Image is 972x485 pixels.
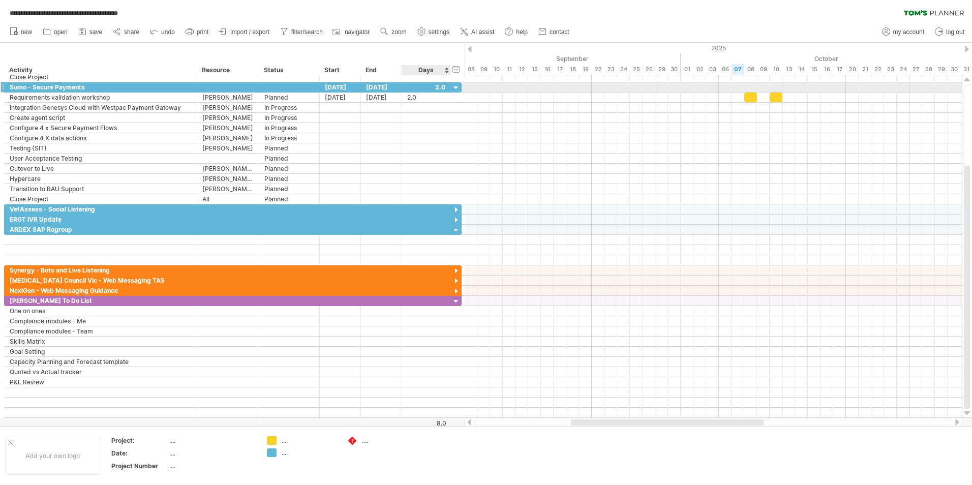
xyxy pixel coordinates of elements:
[770,64,782,75] div: Friday, 10 October 2025
[935,64,948,75] div: Wednesday, 29 October 2025
[871,64,884,75] div: Wednesday, 22 October 2025
[202,123,254,133] div: [PERSON_NAME]
[10,184,192,194] div: Transition to BAU Support
[10,103,192,112] div: Integration Genesys Cloud with Westpac Payment Gateway
[706,64,719,75] div: Friday, 3 October 2025
[10,337,192,346] div: Skills Matrix
[10,164,192,173] div: Cutover to Live
[378,25,409,39] a: zoom
[630,64,643,75] div: Thursday, 25 September 2025
[668,64,681,75] div: Tuesday, 30 September 2025
[9,65,191,75] div: Activity
[536,25,572,39] a: contact
[10,72,192,82] div: Close Project
[320,82,361,92] div: [DATE]
[10,194,192,204] div: Close Project
[10,377,192,387] div: P&L Review
[10,357,192,367] div: Capacity Planning and Forecast template
[324,65,355,75] div: Start
[757,64,770,75] div: Thursday, 9 October 2025
[10,154,192,163] div: User Acceptance Testing
[264,65,314,75] div: Status
[502,25,531,39] a: help
[202,174,254,184] div: [PERSON_NAME]/[PERSON_NAME]
[320,93,361,102] div: [DATE]
[643,64,655,75] div: Friday, 26 September 2025
[10,265,192,275] div: Synergy - Bots and Live Listening
[10,225,192,234] div: ARDEX SAP Regroup
[264,194,314,204] div: Planned
[415,25,452,39] a: settings
[10,93,192,102] div: Requirements validation workshop
[89,28,102,36] span: save
[429,28,449,36] span: settings
[897,64,909,75] div: Friday, 24 October 2025
[471,28,494,36] span: AI assist
[264,154,314,163] div: Planned
[477,64,490,75] div: Tuesday, 9 September 2025
[946,28,964,36] span: log out
[202,194,254,204] div: All
[909,64,922,75] div: Monday, 27 October 2025
[655,64,668,75] div: Monday, 29 September 2025
[361,82,402,92] div: [DATE]
[10,82,192,92] div: Sumo - Secure Payments
[217,25,272,39] a: import / export
[879,25,927,39] a: my account
[282,436,337,445] div: ....
[40,25,71,39] a: open
[169,449,255,458] div: ....
[202,164,254,173] div: [PERSON_NAME]/[PERSON_NAME]
[490,64,503,75] div: Wednesday, 10 September 2025
[554,64,566,75] div: Wednesday, 17 September 2025
[183,25,211,39] a: print
[345,28,370,36] span: navigator
[361,93,402,102] div: [DATE]
[54,28,68,36] span: open
[264,93,314,102] div: Planned
[401,53,681,64] div: September 2025
[264,133,314,143] div: In Progress
[592,64,604,75] div: Monday, 22 September 2025
[922,64,935,75] div: Tuesday, 28 October 2025
[846,64,859,75] div: Monday, 20 October 2025
[391,28,406,36] span: zoom
[681,64,693,75] div: Wednesday, 1 October 2025
[566,64,579,75] div: Thursday, 18 September 2025
[111,462,167,470] div: Project Number
[7,25,35,39] a: new
[10,326,192,336] div: Compliance modules - Team
[147,25,178,39] a: undo
[604,64,617,75] div: Tuesday, 23 September 2025
[202,113,254,123] div: [PERSON_NAME]
[264,103,314,112] div: In Progress
[10,276,192,285] div: [MEDICAL_DATA] Council Vic - Web Messaging TAS
[21,28,32,36] span: new
[932,25,967,39] a: log out
[10,347,192,356] div: Goal Setting
[515,64,528,75] div: Friday, 12 September 2025
[10,204,192,214] div: VetAssess - Social Listening
[264,123,314,133] div: In Progress
[528,64,541,75] div: Monday, 15 September 2025
[407,93,445,102] div: 2.0
[264,174,314,184] div: Planned
[550,28,569,36] span: contact
[124,28,139,36] span: share
[617,64,630,75] div: Wednesday, 24 September 2025
[10,367,192,377] div: Quoted vs Actual tracker
[202,93,254,102] div: [PERSON_NAME]
[230,28,269,36] span: import / export
[10,174,192,184] div: Hypercare
[202,133,254,143] div: [PERSON_NAME]
[202,103,254,112] div: [PERSON_NAME]
[331,25,373,39] a: navigator
[541,64,554,75] div: Tuesday, 16 September 2025
[403,419,446,427] div: 8.0
[264,184,314,194] div: Planned
[744,64,757,75] div: Wednesday, 8 October 2025
[948,64,960,75] div: Thursday, 30 October 2025
[169,462,255,470] div: ....
[402,65,450,75] div: Days
[10,143,192,153] div: Testing (SIT)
